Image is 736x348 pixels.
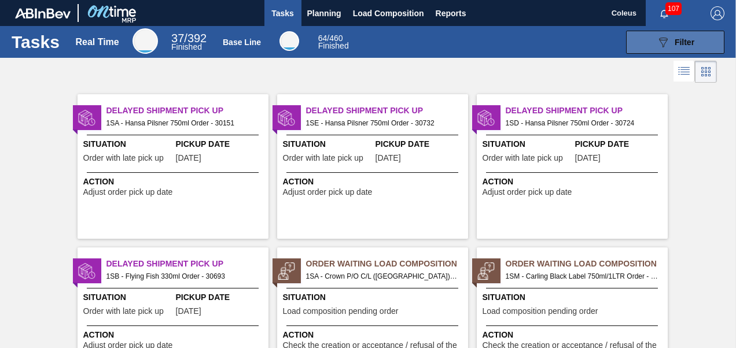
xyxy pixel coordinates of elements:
[483,188,572,197] span: Adjust order pick up date
[506,270,658,283] span: 1SM - Carling Black Label 750ml/1LTR Order - 29895
[483,291,665,303] span: Situation
[223,38,261,47] div: Base Line
[283,138,373,150] span: Situation
[506,117,658,129] span: 1SD - Hansa Pilsner 750ml Order - 30724
[695,61,717,83] div: Card Vision
[483,138,572,150] span: Situation
[78,109,95,127] img: status
[306,270,459,283] span: 1SA - Crown P/O C/L (Hogwarts) Order - 29199
[171,42,202,51] span: Finished
[83,176,266,188] span: Action
[318,41,349,50] span: Finished
[83,307,164,316] span: Order with late pick up
[436,6,466,20] span: Reports
[646,5,683,21] button: Notifications
[176,291,266,303] span: Pickup Date
[83,138,173,150] span: Situation
[665,2,682,15] span: 107
[477,109,495,127] img: status
[270,6,296,20] span: Tasks
[483,154,563,162] span: Order with late pick up
[506,105,668,117] span: Delayed Shipment Pick Up
[133,28,158,54] div: Real Time
[318,34,343,43] span: / 460
[106,117,259,129] span: 1SA - Hansa Pilsner 750ml Order - 30151
[483,176,665,188] span: Action
[306,258,468,270] span: Order Waiting Load Composition
[675,38,694,47] span: Filter
[171,32,207,45] span: / 392
[376,154,401,162] span: 08/15/2025
[711,6,724,20] img: Logout
[171,34,207,51] div: Real Time
[176,138,266,150] span: Pickup Date
[318,34,327,43] span: 64
[575,138,665,150] span: Pickup Date
[307,6,341,20] span: Planning
[483,307,598,316] span: Load composition pending order
[376,138,465,150] span: Pickup Date
[278,109,295,127] img: status
[318,35,349,50] div: Base Line
[626,31,724,54] button: Filter
[353,6,424,20] span: Load Composition
[106,105,268,117] span: Delayed Shipment Pick Up
[15,8,71,18] img: TNhmsLtSVTkK8tSr43FrP2fwEKptu5GPRR3wAAAABJRU5ErkJggg==
[176,307,201,316] span: 08/14/2025
[483,329,665,341] span: Action
[176,154,201,162] span: 07/25/2025
[83,291,173,303] span: Situation
[75,37,119,47] div: Real Time
[83,188,173,197] span: Adjust order pick up date
[283,307,399,316] span: Load composition pending order
[278,262,295,280] img: status
[283,329,465,341] span: Action
[171,32,184,45] span: 37
[78,262,95,280] img: status
[575,154,601,162] span: 08/15/2025
[506,258,668,270] span: Order Waiting Load Composition
[674,61,695,83] div: List Vision
[477,262,495,280] img: status
[83,329,266,341] span: Action
[12,35,60,49] h1: Tasks
[283,176,465,188] span: Action
[279,31,299,51] div: Base Line
[306,117,459,129] span: 1SE - Hansa Pilsner 750ml Order - 30732
[83,154,164,162] span: Order with late pick up
[283,291,465,303] span: Situation
[283,154,363,162] span: Order with late pick up
[106,270,259,283] span: 1SB - Flying Fish 330ml Order - 30693
[306,105,468,117] span: Delayed Shipment Pick Up
[283,188,373,197] span: Adjust order pick up date
[106,258,268,270] span: Delayed Shipment Pick Up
